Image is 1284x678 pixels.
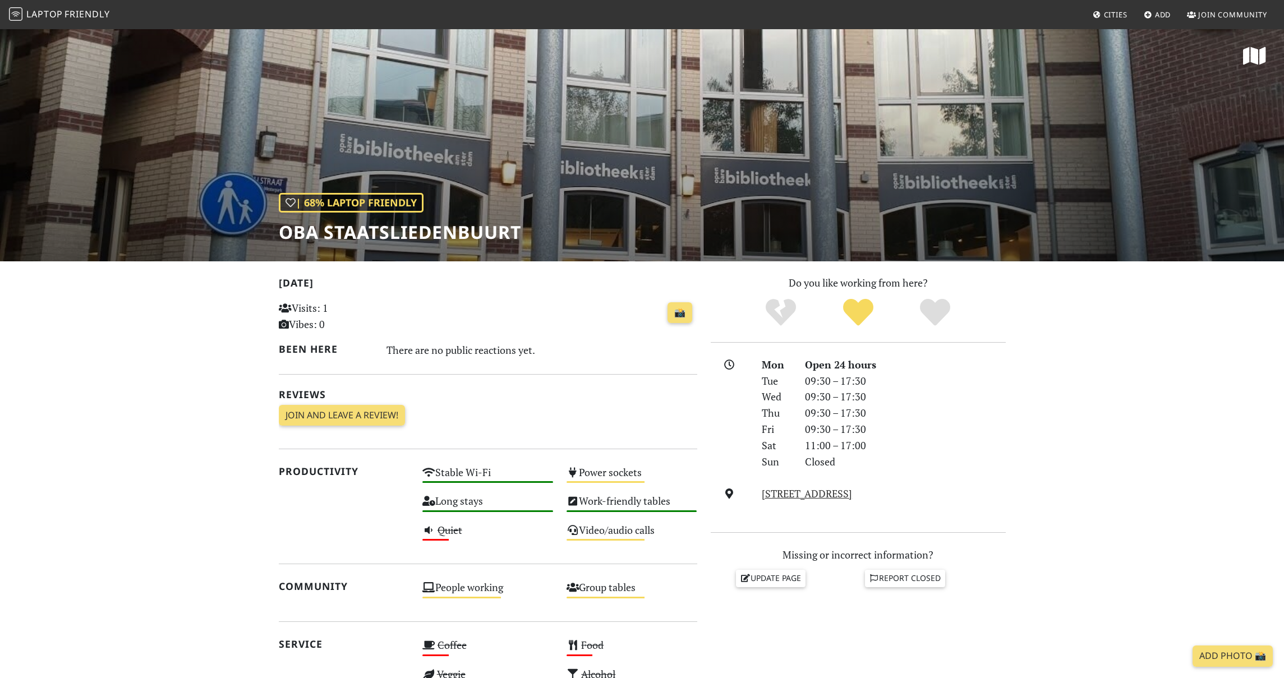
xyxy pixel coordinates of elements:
[279,343,374,355] h2: Been here
[1182,4,1272,25] a: Join Community
[736,570,806,587] a: Update page
[438,523,462,537] s: Quiet
[560,463,704,492] div: Power sockets
[560,521,704,550] div: Video/audio calls
[1155,10,1171,20] span: Add
[581,638,604,652] s: Food
[9,5,110,25] a: LaptopFriendly LaptopFriendly
[711,275,1006,291] p: Do you like working from here?
[279,193,424,213] div: | 68% Laptop Friendly
[279,389,697,400] h2: Reviews
[279,465,409,477] h2: Productivity
[798,373,1013,389] div: 09:30 – 17:30
[798,454,1013,470] div: Closed
[386,341,697,359] div: There are no public reactions yet.
[279,300,409,333] p: Visits: 1 Vibes: 0
[755,454,798,470] div: Sun
[1088,4,1132,25] a: Cities
[668,302,692,324] a: 📸
[798,357,1013,373] div: Open 24 hours
[755,373,798,389] div: Tue
[9,7,22,21] img: LaptopFriendly
[438,638,467,652] s: Coffee
[560,578,704,607] div: Group tables
[416,578,560,607] div: People working
[742,297,820,328] div: No
[755,405,798,421] div: Thu
[1198,10,1267,20] span: Join Community
[755,421,798,437] div: Fri
[755,389,798,405] div: Wed
[1104,10,1127,20] span: Cities
[65,8,109,20] span: Friendly
[798,389,1013,405] div: 09:30 – 17:30
[711,547,1006,563] p: Missing or incorrect information?
[798,405,1013,421] div: 09:30 – 17:30
[416,463,560,492] div: Stable Wi-Fi
[279,405,405,426] a: Join and leave a review!
[762,487,852,500] a: [STREET_ADDRESS]
[896,297,974,328] div: Definitely!
[820,297,897,328] div: Yes
[560,492,704,520] div: Work-friendly tables
[1193,645,1273,667] a: Add Photo 📸
[798,421,1013,437] div: 09:30 – 17:30
[1139,4,1176,25] a: Add
[865,570,946,587] a: Report closed
[279,638,409,650] h2: Service
[416,492,560,520] div: Long stays
[755,437,798,454] div: Sat
[798,437,1013,454] div: 11:00 – 17:00
[279,222,521,243] h1: OBA Staatsliedenbuurt
[26,8,63,20] span: Laptop
[755,357,798,373] div: Mon
[279,277,697,293] h2: [DATE]
[279,580,409,592] h2: Community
